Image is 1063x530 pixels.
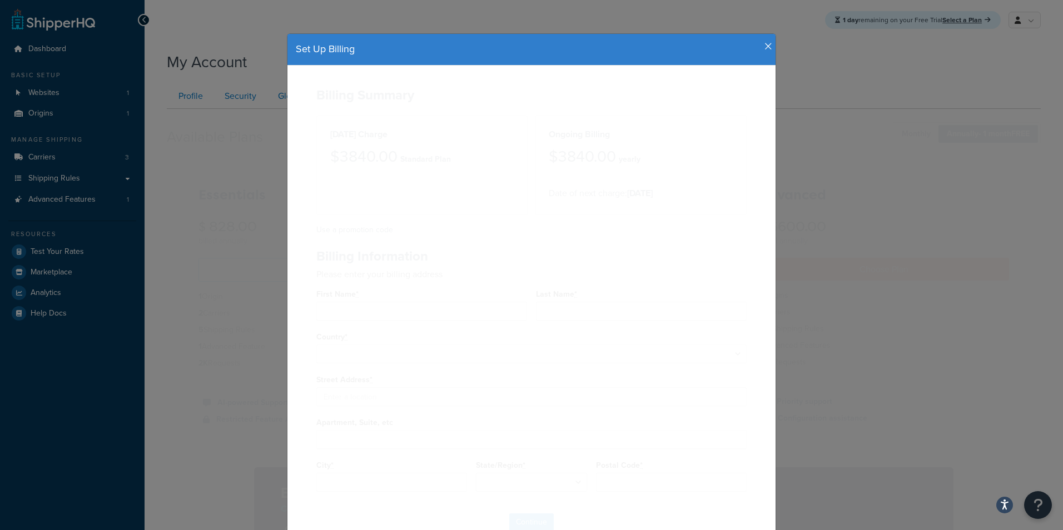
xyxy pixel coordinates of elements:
p: Please enter your billing address [316,268,747,281]
label: Last Name [536,290,578,299]
h4: Set Up Billing [296,42,767,57]
h2: [DATE] Charge [330,129,514,139]
h3: $3840.00 [330,148,398,166]
abbr: required [523,459,525,471]
h2: Ongoing Billing [549,129,733,139]
label: Postal Code [596,461,643,470]
p: Date of next charge: [549,186,733,201]
abbr: required [345,331,347,343]
label: Country [316,333,348,342]
abbr: required [574,288,577,300]
input: Enter a location [316,387,747,406]
label: Apartment, Suite, etc [316,418,393,427]
label: City [316,461,334,470]
h2: Billing Summary [316,88,747,102]
p: Standard Plan [400,152,451,167]
h2: Billing Information [316,249,747,263]
strong: [DATE] [627,187,653,199]
label: First Name [316,290,359,299]
label: State/Region [476,461,526,470]
h3: $3840.00 [549,148,616,166]
abbr: required [640,459,643,471]
p: yearly [619,152,640,167]
abbr: required [356,288,359,300]
abbr: required [331,459,334,471]
a: Use a promotion code [316,224,393,236]
abbr: required [370,374,372,386]
label: Street Address [316,376,373,384]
